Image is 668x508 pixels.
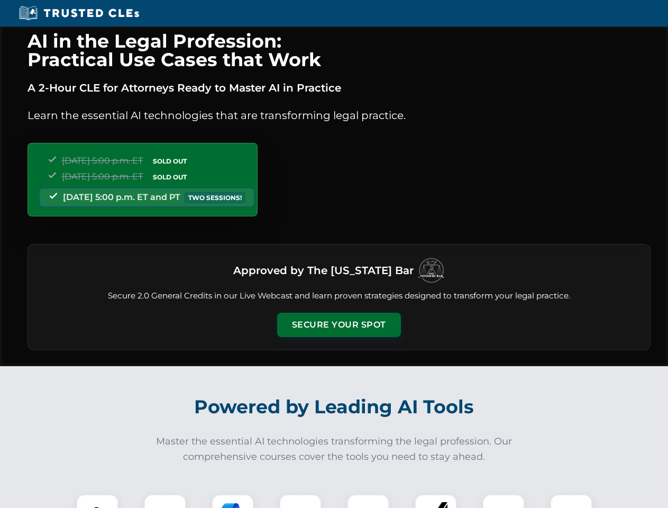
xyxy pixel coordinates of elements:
[233,261,414,280] h3: Approved by The [US_STATE] Bar
[149,434,519,465] p: Master the essential AI technologies transforming the legal profession. Our comprehensive courses...
[62,171,143,182] span: [DATE] 5:00 p.m. ET
[16,5,142,21] img: Trusted CLEs
[41,388,627,425] h2: Powered by Leading AI Tools
[277,313,401,337] button: Secure Your Spot
[149,171,190,183] span: SOLD OUT
[28,32,651,69] h1: AI in the Legal Profession: Practical Use Cases that Work
[62,156,143,166] span: [DATE] 5:00 p.m. ET
[41,290,637,302] p: Secure 2.0 General Credits in our Live Webcast and learn proven strategies designed to transform ...
[28,107,651,124] p: Learn the essential AI technologies that are transforming legal practice.
[28,79,651,96] p: A 2-Hour CLE for Attorneys Ready to Master AI in Practice
[418,257,444,284] img: Logo
[149,156,190,167] span: SOLD OUT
